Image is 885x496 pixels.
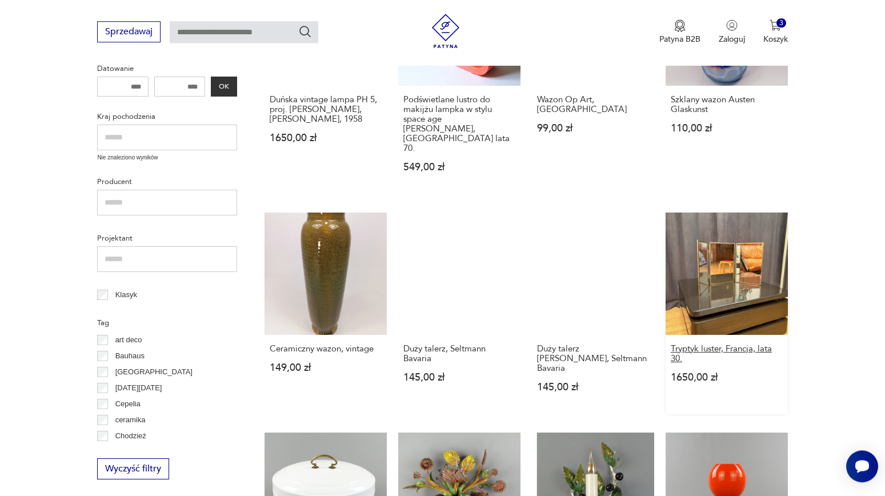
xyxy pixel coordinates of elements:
p: 1650,00 zł [671,373,783,382]
p: Tag [97,317,237,329]
button: Sprzedawaj [97,21,161,42]
p: Koszyk [763,34,788,45]
p: art deco [115,334,142,346]
button: 3Koszyk [763,19,788,45]
h3: Szklany wazon Austen Glaskunst [671,95,783,114]
p: Projektant [97,232,237,245]
a: Ceramiczny wazon, vintageCeramiczny wazon, vintage149,00 zł [265,213,387,414]
p: Patyna B2B [659,34,700,45]
p: Nie znaleziono wyników [97,153,237,162]
p: Chodzież [115,430,146,442]
p: Zaloguj [719,34,745,45]
h3: Duży talerz, Seltmann Bavaria [403,344,515,363]
a: Tryptyk luster, Francja, lata 30.Tryptyk luster, Francja, lata 30.1650,00 zł [666,213,788,414]
p: 549,00 zł [403,162,515,172]
img: Patyna - sklep z meblami i dekoracjami vintage [429,14,463,48]
p: 1650,00 zł [270,133,382,143]
iframe: Smartsupp widget button [846,450,878,482]
p: Bauhaus [115,350,145,362]
h3: Ceramiczny wazon, vintage [270,344,382,354]
img: Ikona medalu [674,19,686,32]
a: Sprzedawaj [97,29,161,37]
button: Wyczyść filtry [97,458,169,479]
img: Ikona koszyka [770,19,781,31]
p: 110,00 zł [671,123,783,133]
a: Ikona medaluPatyna B2B [659,19,700,45]
p: [GEOGRAPHIC_DATA] [115,366,193,378]
p: 99,00 zł [537,123,649,133]
button: Szukaj [298,25,312,38]
h3: Wazon Op Art, [GEOGRAPHIC_DATA] [537,95,649,114]
button: Zaloguj [719,19,745,45]
p: Klasyk [115,289,137,301]
h3: Tryptyk luster, Francja, lata 30. [671,344,783,363]
p: Cepelia [115,398,141,410]
h3: Podświetlane lustro do makijżu lampka w stylu space age [PERSON_NAME],[GEOGRAPHIC_DATA] lata 70. [403,95,515,153]
p: ceramika [115,414,146,426]
button: OK [211,77,237,97]
p: Kraj pochodzenia [97,110,237,123]
h3: Duży talerz [PERSON_NAME], Seltmann Bavaria [537,344,649,373]
p: [DATE][DATE] [115,382,162,394]
a: Duży talerz Mona Lisa, Seltmann BavariaDuży talerz [PERSON_NAME], Seltmann Bavaria145,00 zł [532,213,654,414]
p: 145,00 zł [403,373,515,382]
img: Ikonka użytkownika [726,19,738,31]
p: Datowanie [97,62,237,75]
button: Patyna B2B [659,19,700,45]
p: 145,00 zł [537,382,649,392]
p: Ćmielów [115,446,144,458]
p: 149,00 zł [270,363,382,373]
p: Producent [97,175,237,188]
h3: Duńska vintage lampa PH 5, proj. [PERSON_NAME], [PERSON_NAME], 1958 [270,95,382,124]
a: Duży talerz, Seltmann BavariaDuży talerz, Seltmann Bavaria145,00 zł [398,213,520,414]
div: 3 [776,18,786,28]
